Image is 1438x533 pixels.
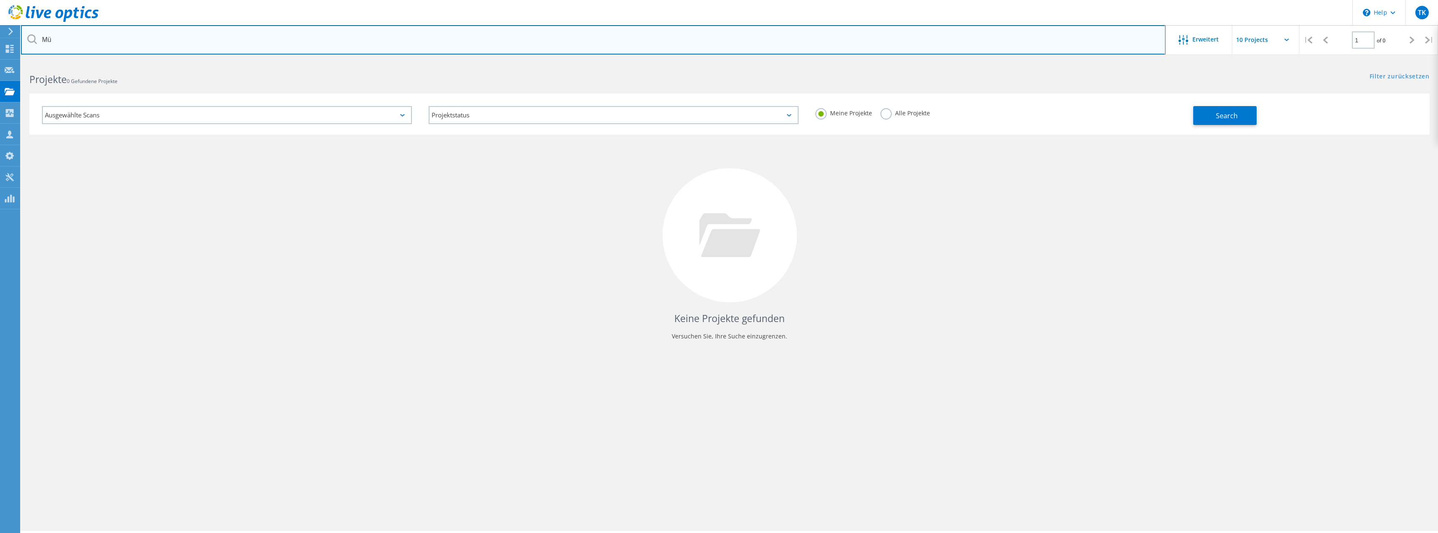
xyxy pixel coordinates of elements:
[1421,25,1438,55] div: |
[29,73,67,86] b: Projekte
[1377,37,1386,44] span: of 0
[1418,9,1426,16] span: TK
[880,108,930,116] label: Alle Projekte
[21,25,1166,55] input: Projekte nach Namen, Verantwortlichem, ID, Unternehmen usw. suchen
[67,78,118,85] span: 0 Gefundene Projekte
[1363,9,1370,16] svg: \n
[1370,73,1430,81] a: Filter zurücksetzen
[1192,36,1219,42] span: Erweitert
[429,106,799,124] div: Projektstatus
[38,330,1421,343] p: Versuchen Sie, Ihre Suche einzugrenzen.
[1299,25,1317,55] div: |
[38,312,1421,325] h4: Keine Projekte gefunden
[8,18,99,23] a: Live Optics Dashboard
[1216,111,1238,120] span: Search
[815,108,872,116] label: Meine Projekte
[1193,106,1257,125] button: Search
[42,106,412,124] div: Ausgewählte Scans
